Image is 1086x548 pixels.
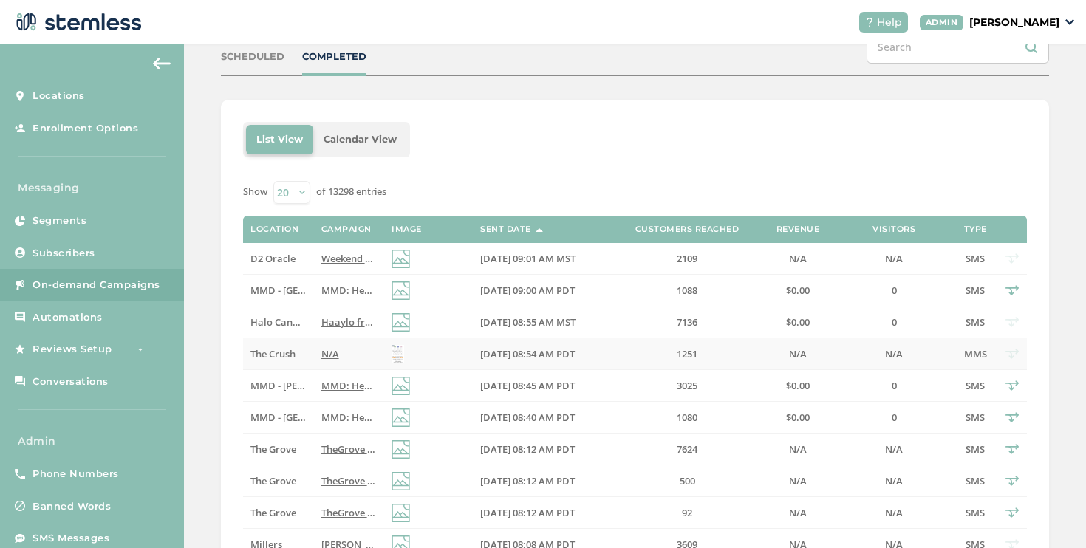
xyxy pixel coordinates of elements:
[480,348,606,360] label: 09/26/2025 08:54 AM PDT
[392,225,422,234] label: Image
[302,49,366,64] div: COMPLETED
[392,440,410,459] img: icon-img-d887fa0c.svg
[250,411,380,424] span: MMD - [GEOGRAPHIC_DATA]
[842,348,946,360] label: N/A
[677,315,697,329] span: 7136
[221,49,284,64] div: SCHEDULED
[786,411,810,424] span: $0.00
[842,253,946,265] label: N/A
[243,185,267,199] label: Show
[621,475,754,487] label: 500
[842,284,946,297] label: 0
[480,507,606,519] label: 09/26/2025 08:12 AM PDT
[250,252,296,265] span: D2 Oracle
[321,475,377,487] label: TheGrove La Mesa: You have a new notification waiting for you, {first_name}! Reply END to cancel
[480,284,575,297] span: [DATE] 09:00 AM PDT
[768,284,827,297] label: $0.00
[321,411,377,424] label: MMD: Hey {first_name}! MMD is offering BOGO 40% OFF STOREWIDE (all products & brands) through Sep...
[480,347,575,360] span: [DATE] 08:54 AM PDT
[966,442,985,456] span: SMS
[33,342,112,357] span: Reviews Setup
[250,284,306,297] label: MMD - Redwood City
[842,475,946,487] label: N/A
[960,507,990,519] label: SMS
[321,347,339,360] span: N/A
[33,499,111,514] span: Banned Words
[892,284,897,297] span: 0
[392,250,410,268] img: icon-img-d887fa0c.svg
[621,380,754,392] label: 3025
[960,253,990,265] label: SMS
[621,411,754,424] label: 1080
[33,374,109,389] span: Conversations
[960,380,990,392] label: SMS
[250,348,306,360] label: The Crush
[392,472,410,490] img: icon-img-d887fa0c.svg
[480,284,606,297] label: 09/26/2025 09:00 AM PDT
[250,411,306,424] label: MMD - North Hollywood
[250,253,306,265] label: D2 Oracle
[842,380,946,392] label: 0
[480,380,606,392] label: 09/26/2025 08:45 AM PDT
[33,89,85,103] span: Locations
[964,347,987,360] span: MMS
[250,506,296,519] span: The Grove
[250,315,318,329] span: Halo Cannabis
[885,474,903,487] span: N/A
[321,506,766,519] span: TheGrove La Mesa: You have a new notification waiting for you, {first_name}! Reply END to cancel
[321,284,377,297] label: MMD: Hey {first_name}! MMD is offering BOGO 40% OFF STOREWIDE (all products & brands) through Sep...
[621,284,754,297] label: 1088
[786,315,810,329] span: $0.00
[677,252,697,265] span: 2109
[966,411,985,424] span: SMS
[960,348,990,360] label: MMS
[480,252,576,265] span: [DATE] 09:01 AM MST
[789,506,807,519] span: N/A
[392,377,410,395] img: icon-img-d887fa0c.svg
[768,475,827,487] label: N/A
[321,225,372,234] label: Campaign
[250,475,306,487] label: The Grove
[1012,477,1086,548] iframe: Chat Widget
[321,380,377,392] label: MMD: Hey {first_name}! MMD is offering BOGO 40% OFF STOREWIDE (all products & brands) through Sep...
[677,442,697,456] span: 7624
[250,284,380,297] span: MMD - [GEOGRAPHIC_DATA]
[966,252,985,265] span: SMS
[966,284,985,297] span: SMS
[33,310,103,325] span: Automations
[321,253,377,265] label: Weekend deals at D2 start now! Reply END to cancel
[1065,19,1074,25] img: icon_down-arrow-small-66adaf34.svg
[250,379,358,392] span: MMD - [PERSON_NAME]
[960,411,990,424] label: SMS
[621,507,754,519] label: 92
[321,442,766,456] span: TheGrove La Mesa: You have a new notification waiting for you, {first_name}! Reply END to cancel
[892,411,897,424] span: 0
[321,252,558,265] span: Weekend deals at D2 start now! Reply END to cancel
[960,475,990,487] label: SMS
[966,506,985,519] span: SMS
[960,316,990,329] label: SMS
[966,315,985,329] span: SMS
[677,379,697,392] span: 3025
[480,316,606,329] label: 09/26/2025 08:55 AM MST
[33,531,109,546] span: SMS Messages
[250,442,296,456] span: The Grove
[321,348,377,360] label: N/A
[480,315,576,329] span: [DATE] 08:55 AM MST
[867,30,1049,64] input: Search
[768,411,827,424] label: $0.00
[966,379,985,392] span: SMS
[960,443,990,456] label: SMS
[392,504,410,522] img: icon-img-d887fa0c.svg
[842,411,946,424] label: 0
[33,467,119,482] span: Phone Numbers
[250,443,306,456] label: The Grove
[316,185,386,199] label: of 13298 entries
[250,347,296,360] span: The Crush
[680,474,695,487] span: 500
[621,443,754,456] label: 7624
[768,507,827,519] label: N/A
[768,348,827,360] label: N/A
[768,443,827,456] label: N/A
